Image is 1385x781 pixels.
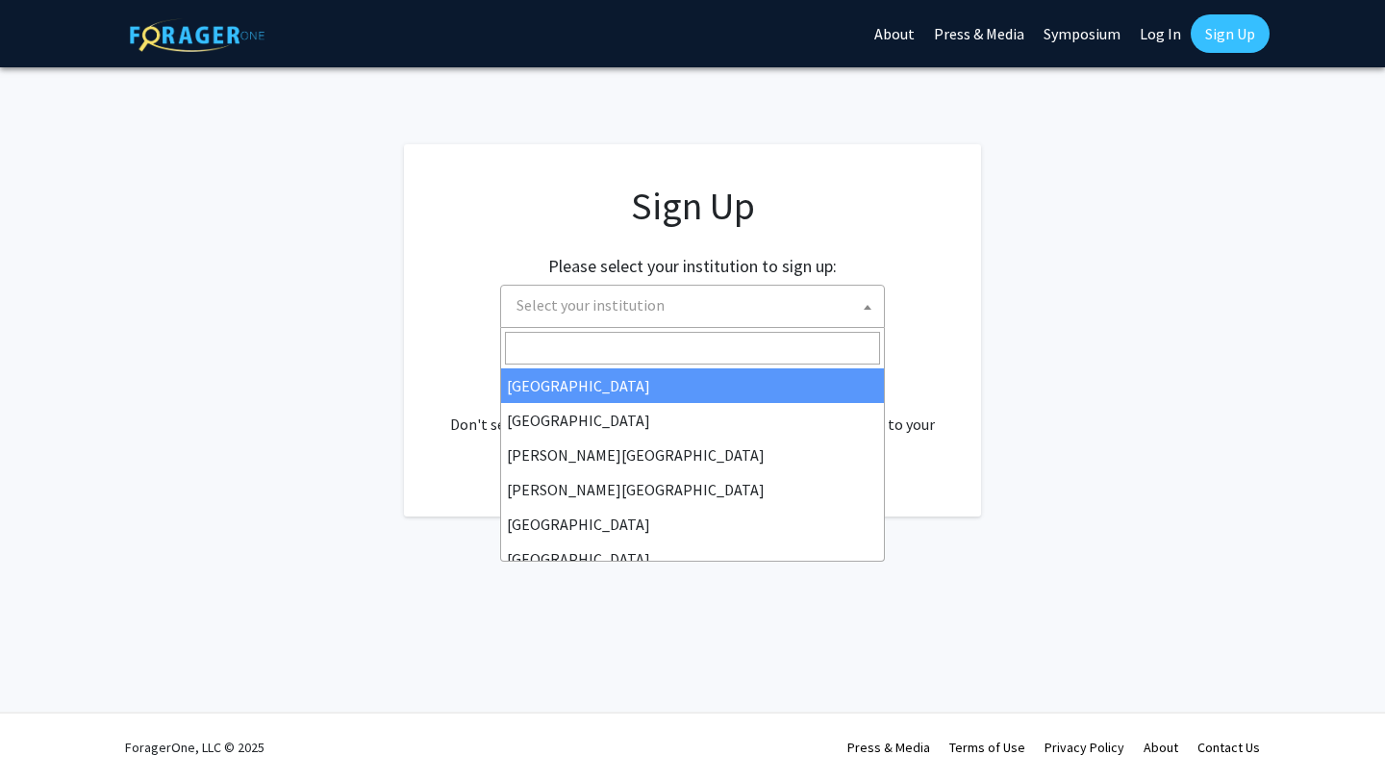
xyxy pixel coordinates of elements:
li: [GEOGRAPHIC_DATA] [501,507,884,542]
li: [GEOGRAPHIC_DATA] [501,542,884,576]
iframe: Chat [1303,694,1371,767]
span: Select your institution [509,286,884,325]
a: Privacy Policy [1045,739,1124,756]
li: [GEOGRAPHIC_DATA] [501,368,884,403]
a: Press & Media [847,739,930,756]
a: About [1144,739,1178,756]
h1: Sign Up [442,183,943,229]
span: Select your institution [500,285,885,328]
a: Terms of Use [949,739,1025,756]
a: Contact Us [1197,739,1260,756]
h2: Please select your institution to sign up: [548,256,837,277]
div: ForagerOne, LLC © 2025 [125,714,264,781]
img: ForagerOne Logo [130,18,264,52]
li: [PERSON_NAME][GEOGRAPHIC_DATA] [501,472,884,507]
div: Already have an account? . Don't see your institution? about bringing ForagerOne to your institut... [442,366,943,459]
input: Search [505,332,880,365]
span: Select your institution [516,295,665,315]
li: [PERSON_NAME][GEOGRAPHIC_DATA] [501,438,884,472]
a: Sign Up [1191,14,1270,53]
li: [GEOGRAPHIC_DATA] [501,403,884,438]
